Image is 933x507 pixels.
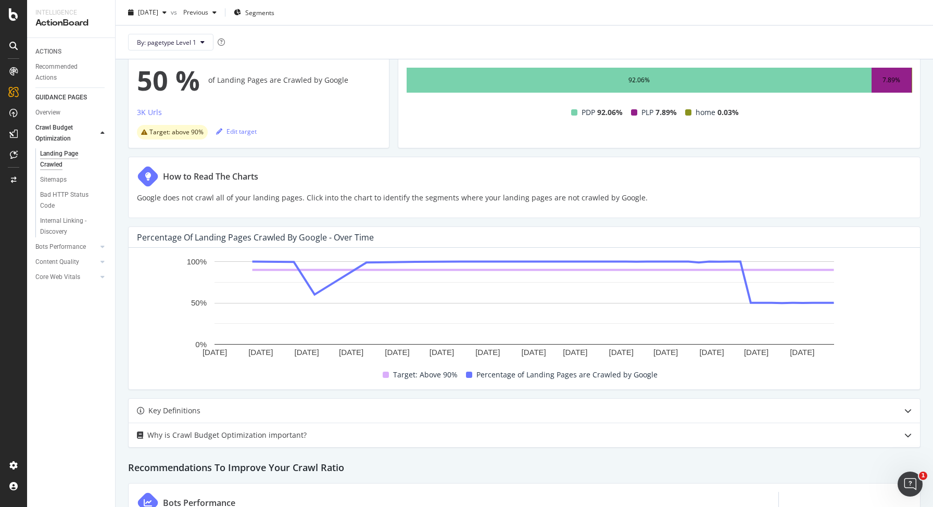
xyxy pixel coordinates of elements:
text: [DATE] [295,348,319,357]
text: [DATE] [609,348,634,357]
div: Bots Performance [35,242,86,252]
button: Edit target [216,123,257,140]
a: ACTIONS [35,46,108,57]
div: warning label [137,125,208,140]
text: [DATE] [699,348,724,357]
button: [DATE] [124,4,171,21]
div: Sitemaps [40,174,67,185]
text: [DATE] [248,348,273,357]
svg: A chart. [137,256,912,360]
span: 50 % [137,59,200,101]
div: Percentage of Landing Pages Crawled by Google - Over Time [137,232,374,243]
text: [DATE] [475,348,500,357]
div: Crawl Budget Optimization [35,122,90,144]
span: Target: Above 90% [393,369,458,381]
a: Landing Page Crawled [40,148,108,170]
a: Recommended Actions [35,61,108,83]
text: [DATE] [339,348,363,357]
span: By: pagetype Level 1 [137,37,196,46]
div: Core Web Vitals [35,272,80,283]
a: Sitemaps [40,174,108,185]
a: Overview [35,107,108,118]
p: Google does not crawl all of your landing pages. Click into the chart to identify the segments wh... [137,192,648,204]
text: 0% [195,340,207,349]
span: 1 [919,472,927,480]
div: Overview [35,107,60,118]
div: Intelligence [35,8,107,17]
div: Content Quality [35,257,79,268]
div: 3K Urls [137,107,162,118]
button: 3K Urls [137,106,162,123]
span: Percentage of Landing Pages are Crawled by Google [476,369,658,381]
div: Why is Crawl Budget Optimization important? [147,429,307,441]
text: [DATE] [430,348,454,357]
div: Internal Linking - Discovery [40,216,99,237]
div: 7.89% [882,74,900,86]
div: Edit target [216,127,257,136]
span: PLP [641,106,653,119]
div: GUIDANCE PAGES [35,92,87,103]
text: 100% [187,257,207,266]
text: 50% [191,299,207,308]
text: [DATE] [521,348,546,357]
button: Segments [230,4,279,21]
a: Bots Performance [35,242,97,252]
div: Bad HTTP Status Code [40,189,98,211]
text: [DATE] [790,348,814,357]
iframe: Intercom live chat [898,472,923,497]
span: 7.89% [655,106,677,119]
text: [DATE] [385,348,409,357]
div: of Landing Pages are Crawled by Google [137,59,381,101]
a: Internal Linking - Discovery [40,216,108,237]
text: [DATE] [653,348,678,357]
div: ActionBoard [35,17,107,29]
span: home [696,106,715,119]
button: Previous [179,4,221,21]
div: Recommended Actions [35,61,98,83]
span: 2025 Aug. 29th [138,8,158,17]
div: Key Definitions [148,404,200,417]
span: Previous [179,8,208,17]
span: Segments [245,8,274,17]
h2: Recommendations To Improve Your Crawl Ratio [128,456,921,475]
div: Landing Page Crawled [40,148,98,170]
a: Crawl Budget Optimization [35,122,97,144]
a: GUIDANCE PAGES [35,92,108,103]
div: 92.06% [628,74,650,86]
span: 92.06% [597,106,623,119]
span: PDP [582,106,595,119]
span: Target: above 90% [149,129,204,135]
span: 0.03% [717,106,739,119]
div: How to Read The Charts [163,170,258,183]
text: [DATE] [744,348,768,357]
span: vs [171,8,179,17]
a: Bad HTTP Status Code [40,189,108,211]
a: Content Quality [35,257,97,268]
text: [DATE] [563,348,587,357]
div: ACTIONS [35,46,61,57]
a: Core Web Vitals [35,272,97,283]
button: By: pagetype Level 1 [128,34,213,50]
text: [DATE] [203,348,227,357]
